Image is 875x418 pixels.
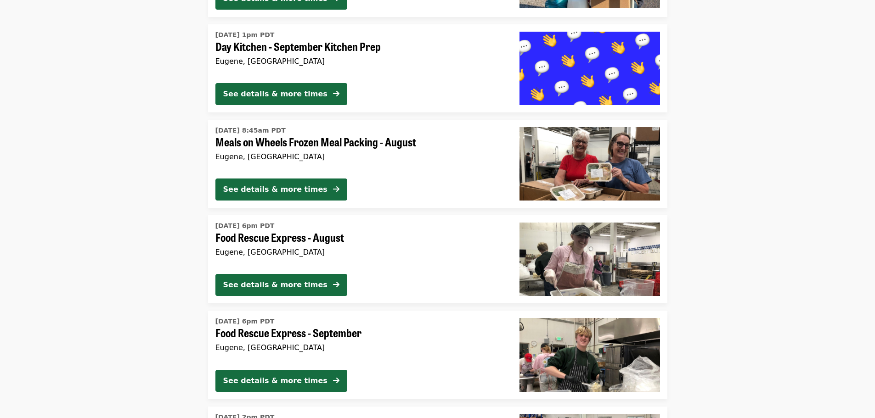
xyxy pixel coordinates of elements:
button: See details & more times [215,370,347,392]
a: See details for "Meals on Wheels Frozen Meal Packing - August" [208,120,667,208]
img: Day Kitchen - September Kitchen Prep organized by FOOD For Lane County [519,32,660,105]
time: [DATE] 1pm PDT [215,30,275,40]
button: See details & more times [215,274,347,296]
div: See details & more times [223,184,327,195]
a: See details for "Food Rescue Express - September" [208,311,667,399]
time: [DATE] 6pm PDT [215,221,275,231]
img: Food Rescue Express - August organized by FOOD For Lane County [519,223,660,296]
div: See details & more times [223,375,327,386]
div: See details & more times [223,89,327,100]
span: Food Rescue Express - August [215,231,505,244]
button: See details & more times [215,178,347,201]
div: Eugene, [GEOGRAPHIC_DATA] [215,152,505,161]
img: Food Rescue Express - September organized by FOOD For Lane County [519,318,660,391]
div: Eugene, [GEOGRAPHIC_DATA] [215,343,505,352]
img: Meals on Wheels Frozen Meal Packing - August organized by FOOD For Lane County [519,127,660,201]
i: arrow-right icon [333,89,339,98]
span: Meals on Wheels Frozen Meal Packing - August [215,135,505,149]
span: Day Kitchen - September Kitchen Prep [215,40,505,53]
div: Eugene, [GEOGRAPHIC_DATA] [215,57,505,66]
time: [DATE] 6pm PDT [215,317,275,326]
span: Food Rescue Express - September [215,326,505,340]
button: See details & more times [215,83,347,105]
div: See details & more times [223,279,327,290]
i: arrow-right icon [333,280,339,289]
div: Eugene, [GEOGRAPHIC_DATA] [215,248,505,256]
a: See details for "Food Rescue Express - August" [208,215,667,303]
i: arrow-right icon [333,376,339,385]
time: [DATE] 8:45am PDT [215,126,286,135]
a: See details for "Day Kitchen - September Kitchen Prep" [208,24,667,112]
i: arrow-right icon [333,185,339,194]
